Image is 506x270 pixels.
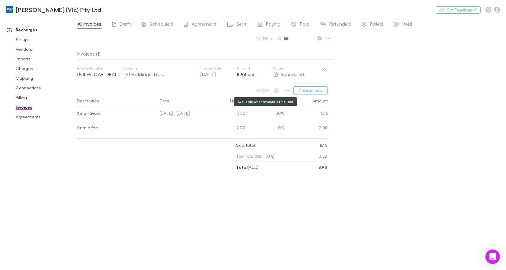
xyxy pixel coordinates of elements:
[2,2,105,17] a: [PERSON_NAME] (Vic) Pty Ltd
[16,6,101,13] h3: [PERSON_NAME] (Vic) Pty Ltd
[10,44,80,54] a: Vendors
[200,66,237,71] p: Invoice Date
[272,86,281,95] span: Available when invoice is finalised
[10,93,80,102] a: Billing
[248,72,256,77] span: AUD
[157,107,212,121] div: [DATE] - [DATE]
[149,21,173,29] span: Scheduled
[281,71,304,77] span: Scheduled
[370,21,383,29] span: Failed
[237,66,273,71] p: Amount
[402,21,412,29] span: Void
[212,121,248,136] div: 2.00
[237,71,246,77] strong: 8.98
[236,162,258,173] p: ( AUD )
[236,151,274,162] p: Tax Total (GST 10%)
[318,151,327,162] p: 0.82
[200,71,237,78] p: [DATE]
[320,140,327,151] p: 8.16
[10,64,80,73] a: Charges
[212,107,248,121] div: 8.80
[284,121,328,136] div: 2.00
[436,6,481,14] button: Got Feedback?
[10,102,80,112] a: Invoices
[273,66,321,71] p: Status
[77,107,155,120] div: Xero - Grow
[236,165,248,170] strong: Total
[72,60,333,84] div: Invoice NumberUQEWECAB-DRAFTCustomerTAJ Holdings TrustInvoice Date[DATE]Amount8.98 AUDStatusSched...
[6,6,13,13] img: William Buck (Vic) Pty Ltd's Logo
[248,121,284,136] div: 0%
[253,35,276,42] button: Filter
[122,71,194,78] div: TAJ Holdings Trust
[10,112,80,122] a: Agreements
[236,21,247,29] span: Sent
[10,83,80,93] a: Connections
[284,107,328,121] div: 6.16
[10,73,80,83] a: Mapping
[485,249,500,264] div: Open Intercom Messenger
[120,21,131,29] span: Draft
[122,66,194,71] p: Customer
[300,21,309,29] span: Paid
[1,25,80,35] a: Recharges
[248,107,284,121] div: 30%
[236,140,255,151] p: Sub Total
[77,121,155,134] div: Admin fee
[255,86,271,95] span: Available when invoice is finalised
[293,86,328,95] button: Charge now
[10,35,80,44] a: Setup
[318,165,327,170] strong: 8.98
[192,21,216,29] span: Agreement
[10,54,80,64] a: Imports
[77,66,122,71] p: Invoice Number
[266,21,281,29] span: Paying
[329,21,351,29] span: Refunded
[77,21,101,29] span: All invoices
[77,71,122,78] p: UQEWECAB-DRAFT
